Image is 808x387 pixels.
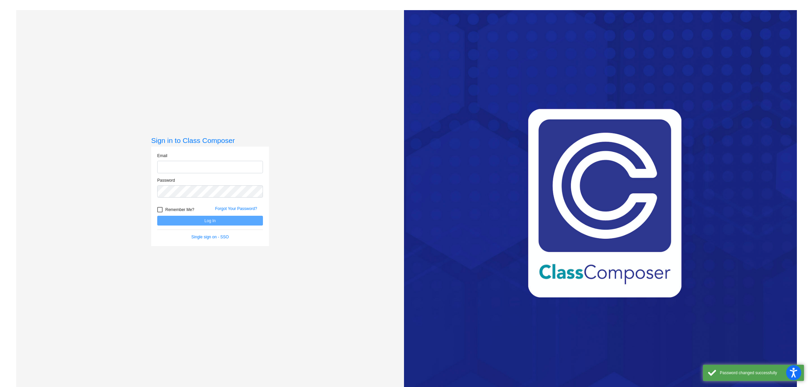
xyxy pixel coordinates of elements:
[157,177,175,183] label: Password
[157,153,167,159] label: Email
[215,206,257,211] a: Forgot Your Password?
[157,216,263,226] button: Log In
[191,235,229,239] a: Single sign on - SSO
[720,370,799,376] div: Password changed successfully
[165,206,194,214] span: Remember Me?
[151,136,269,145] h3: Sign in to Class Composer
